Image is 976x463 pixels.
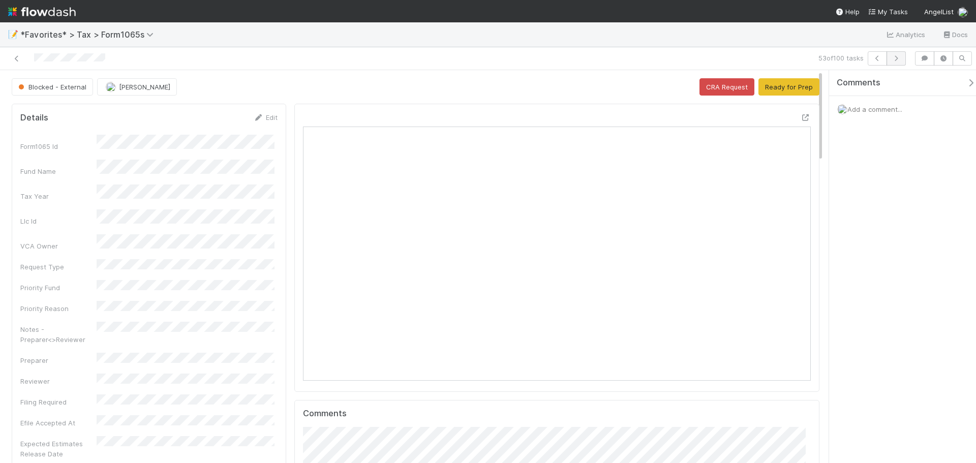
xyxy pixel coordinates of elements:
span: Comments [837,78,880,88]
div: Filing Required [20,397,97,407]
a: Analytics [886,28,926,41]
a: Edit [254,113,278,121]
div: Expected Estimates Release Date [20,439,97,459]
img: avatar_cfa6ccaa-c7d9-46b3-b608-2ec56ecf97ad.png [958,7,968,17]
h5: Details [20,113,48,123]
img: avatar_cfa6ccaa-c7d9-46b3-b608-2ec56ecf97ad.png [837,104,847,114]
span: Add a comment... [847,105,902,113]
div: Preparer [20,355,97,365]
span: *Favorites* > Tax > Form1065s [20,29,159,40]
img: avatar_cfa6ccaa-c7d9-46b3-b608-2ec56ecf97ad.png [106,82,116,92]
a: My Tasks [868,7,908,17]
div: Fund Name [20,166,97,176]
a: Docs [942,28,968,41]
span: [PERSON_NAME] [119,83,170,91]
div: Priority Fund [20,283,97,293]
img: logo-inverted-e16ddd16eac7371096b0.svg [8,3,76,20]
span: My Tasks [868,8,908,16]
div: Form1065 Id [20,141,97,151]
button: Ready for Prep [758,78,819,96]
div: Request Type [20,262,97,272]
button: CRA Request [699,78,754,96]
div: VCA Owner [20,241,97,251]
span: AngelList [924,8,954,16]
h5: Comments [303,409,811,419]
button: [PERSON_NAME] [97,78,177,96]
div: Help [835,7,860,17]
span: 📝 [8,30,18,39]
div: Efile Accepted At [20,418,97,428]
div: Notes - Preparer<>Reviewer [20,324,97,345]
span: 53 of 100 tasks [818,53,864,63]
div: Tax Year [20,191,97,201]
div: Reviewer [20,376,97,386]
div: Priority Reason [20,303,97,314]
div: Llc Id [20,216,97,226]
